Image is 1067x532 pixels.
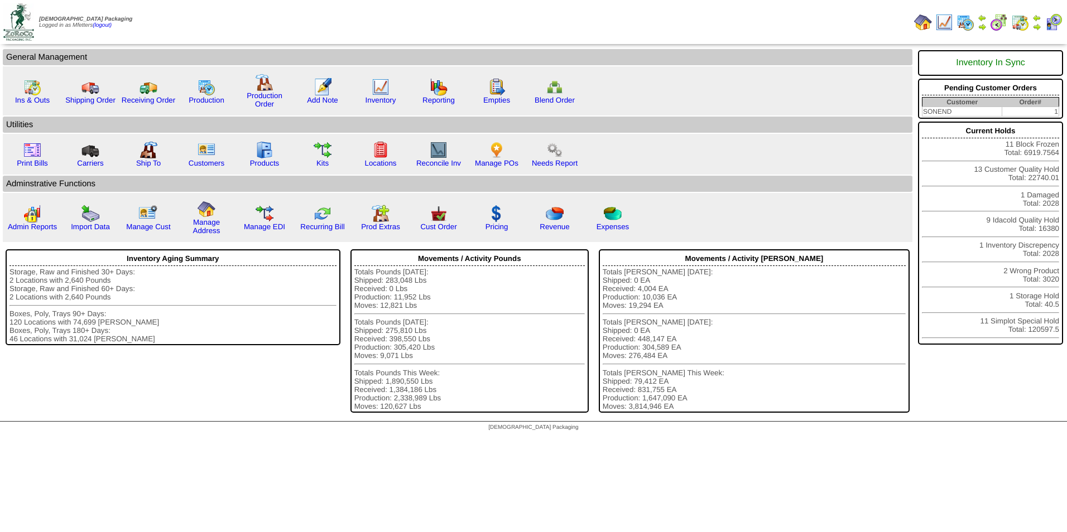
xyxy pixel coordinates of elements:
img: calendarinout.gif [1011,13,1029,31]
img: calendarblend.gif [990,13,1008,31]
img: arrowleft.gif [1032,13,1041,22]
div: Inventory In Sync [922,52,1059,74]
a: Needs Report [532,159,578,167]
img: cabinet.gif [256,141,273,159]
img: orders.gif [314,78,331,96]
a: Pricing [486,223,508,231]
a: Revenue [540,223,569,231]
a: Blend Order [535,96,575,104]
a: Production [189,96,224,104]
img: pie_chart.png [546,205,564,223]
img: calendarinout.gif [23,78,41,96]
img: line_graph.gif [372,78,390,96]
a: Admin Reports [8,223,57,231]
a: Ins & Outs [15,96,50,104]
a: Manage Cust [126,223,170,231]
a: Empties [483,96,510,104]
td: Adminstrative Functions [3,176,912,192]
div: Current Holds [922,124,1059,138]
img: truck2.gif [140,78,157,96]
img: invoice2.gif [23,141,41,159]
td: General Management [3,49,912,65]
a: Carriers [77,159,103,167]
a: Inventory [366,96,396,104]
img: graph2.png [23,205,41,223]
a: Ship To [136,159,161,167]
td: 1 [1002,107,1059,117]
a: Reporting [422,96,455,104]
a: Products [250,159,280,167]
a: Print Bills [17,159,48,167]
img: arrowright.gif [1032,22,1041,31]
th: Customer [922,98,1002,107]
div: Storage, Raw and Finished 30+ Days: 2 Locations with 2,640 Pounds Storage, Raw and Finished 60+ D... [9,268,337,343]
img: calendarprod.gif [957,13,974,31]
a: Manage POs [475,159,518,167]
span: [DEMOGRAPHIC_DATA] Packaging [488,424,578,431]
img: pie_chart2.png [604,205,622,223]
a: Manage EDI [244,223,285,231]
img: workflow.gif [314,141,331,159]
img: arrowleft.gif [978,13,987,22]
img: home.gif [198,200,215,218]
a: Reconcile Inv [416,159,461,167]
img: prodextras.gif [372,205,390,223]
img: home.gif [914,13,932,31]
div: Pending Customer Orders [922,81,1059,95]
img: cust_order.png [430,205,448,223]
a: Production Order [247,91,282,108]
img: locations.gif [372,141,390,159]
div: 11 Block Frozen Total: 6919.7564 13 Customer Quality Hold Total: 22740.01 1 Damaged Total: 2028 9... [918,122,1063,345]
div: Movements / Activity Pounds [354,252,585,266]
img: factory.gif [256,74,273,91]
img: line_graph2.gif [430,141,448,159]
img: calendarcustomer.gif [1045,13,1063,31]
a: Add Note [307,96,338,104]
div: Totals [PERSON_NAME] [DATE]: Shipped: 0 EA Received: 4,004 EA Production: 10,036 EA Moves: 19,294... [603,268,906,410]
img: customers.gif [198,141,215,159]
img: arrowright.gif [978,22,987,31]
a: (logout) [93,22,112,28]
img: managecust.png [138,205,159,223]
a: Locations [364,159,396,167]
a: Customers [189,159,224,167]
a: Kits [316,159,329,167]
img: reconcile.gif [314,205,331,223]
th: Order# [1002,98,1059,107]
img: truck.gif [81,78,99,96]
img: po.png [488,141,506,159]
img: workorder.gif [488,78,506,96]
span: Logged in as Mfetters [39,16,132,28]
img: import.gif [81,205,99,223]
a: Import Data [71,223,110,231]
div: Inventory Aging Summary [9,252,337,266]
img: zoroco-logo-small.webp [3,3,34,41]
img: line_graph.gif [935,13,953,31]
div: Movements / Activity [PERSON_NAME] [603,252,906,266]
a: Prod Extras [361,223,400,231]
td: SONEND [922,107,1002,117]
span: [DEMOGRAPHIC_DATA] Packaging [39,16,132,22]
img: graph.gif [430,78,448,96]
div: Totals Pounds [DATE]: Shipped: 283,048 Lbs Received: 0 Lbs Production: 11,952 Lbs Moves: 12,821 L... [354,268,585,410]
a: Shipping Order [65,96,116,104]
img: factory2.gif [140,141,157,159]
a: Manage Address [193,218,220,235]
a: Expenses [597,223,629,231]
img: calendarprod.gif [198,78,215,96]
a: Receiving Order [122,96,175,104]
td: Utilities [3,117,912,133]
a: Cust Order [420,223,456,231]
a: Recurring Bill [300,223,344,231]
img: dollar.gif [488,205,506,223]
img: workflow.png [546,141,564,159]
img: truck3.gif [81,141,99,159]
img: network.png [546,78,564,96]
img: edi.gif [256,205,273,223]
